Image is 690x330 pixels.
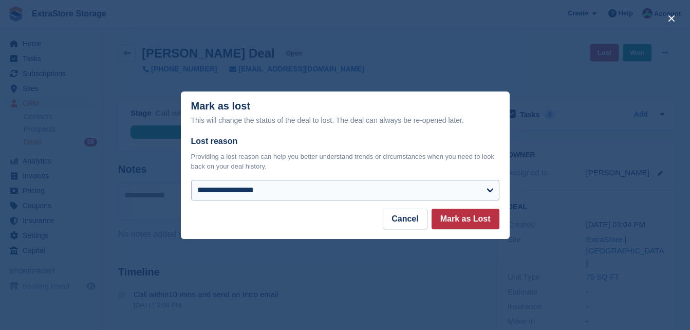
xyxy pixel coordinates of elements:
p: Providing a lost reason can help you better understand trends or circumstances when you need to l... [191,152,499,172]
button: Mark as Lost [432,209,499,229]
div: This will change the status of the deal to lost. The deal can always be re-opened later. [191,114,499,126]
label: Lost reason [191,135,499,148]
button: Cancel [383,209,427,229]
button: close [663,10,680,27]
div: Mark as lost [191,100,499,126]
